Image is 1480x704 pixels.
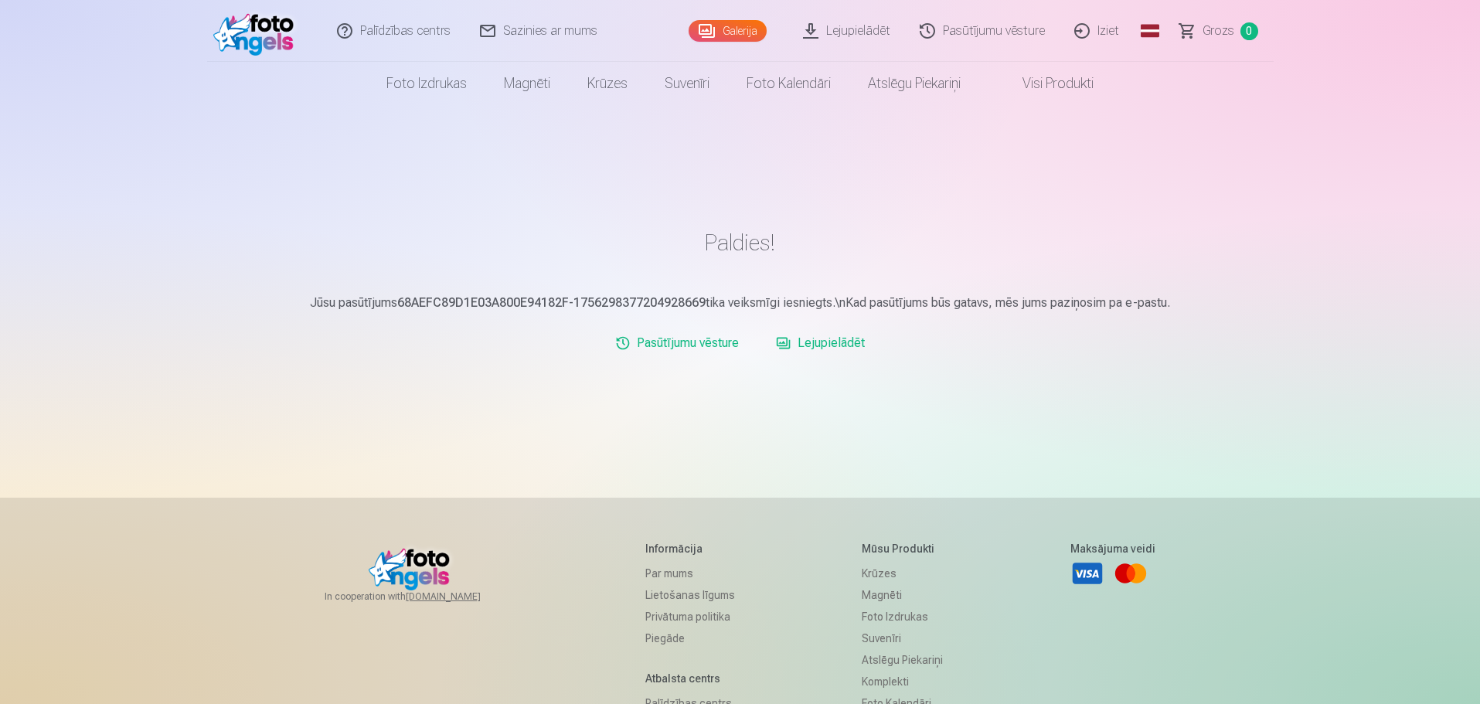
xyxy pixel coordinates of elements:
a: Par mums [645,563,735,584]
a: [DOMAIN_NAME] [406,590,518,603]
a: Foto izdrukas [862,606,943,627]
a: Krūzes [569,62,646,105]
b: 68AEFC89D1E03A800E94182F-1756298377204928669 [397,295,706,310]
h5: Mūsu produkti [862,541,943,556]
h5: Atbalsta centrs [645,671,735,686]
img: /fa1 [213,6,302,56]
a: Magnēti [485,62,569,105]
a: Magnēti [862,584,943,606]
a: Visi produkti [979,62,1112,105]
a: Suvenīri [862,627,943,649]
h5: Informācija [645,541,735,556]
h1: Paldies! [289,229,1192,257]
a: Mastercard [1114,556,1148,590]
a: Pasūtījumu vēsture [609,328,745,359]
a: Lietošanas līgums [645,584,735,606]
a: Krūzes [862,563,943,584]
h5: Maksājuma veidi [1070,541,1155,556]
span: 0 [1240,22,1258,40]
span: Grozs [1203,22,1234,40]
a: Piegāde [645,627,735,649]
a: Atslēgu piekariņi [862,649,943,671]
a: Lejupielādēt [770,328,871,359]
a: Galerija [689,20,767,42]
span: In cooperation with [325,590,518,603]
a: Privātuma politika [645,606,735,627]
a: Suvenīri [646,62,728,105]
a: Komplekti [862,671,943,692]
a: Foto kalendāri [728,62,849,105]
a: Foto izdrukas [368,62,485,105]
a: Visa [1070,556,1104,590]
p: Jūsu pasūtījums tika veiksmīgi iesniegts.\nKad pasūtījums būs gatavs, mēs jums paziņosim pa e-pastu. [289,294,1192,312]
a: Atslēgu piekariņi [849,62,979,105]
